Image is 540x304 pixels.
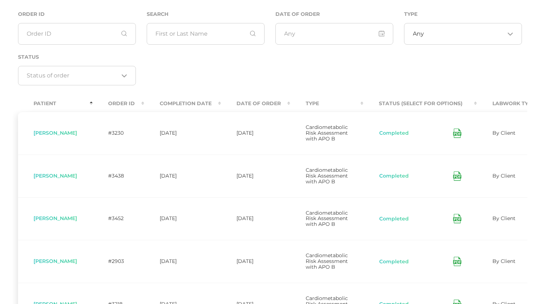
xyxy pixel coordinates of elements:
[18,11,45,17] label: Order ID
[18,54,39,60] label: Status
[93,197,144,240] td: #3452
[147,11,168,17] label: Search
[221,95,290,112] th: Date Of Order : activate to sort column ascending
[221,240,290,283] td: [DATE]
[18,66,136,85] div: Search for option
[492,215,515,222] span: By Client
[290,95,363,112] th: Type : activate to sort column ascending
[27,72,119,79] input: Search for option
[306,252,348,270] span: Cardiometabolic Risk Assessment with APO B
[221,155,290,197] td: [DATE]
[306,167,348,185] span: Cardiometabolic Risk Assessment with APO B
[404,11,417,17] label: Type
[275,11,320,17] label: Date of Order
[144,197,221,240] td: [DATE]
[275,23,393,45] input: Any
[379,130,409,137] button: Completed
[18,95,93,112] th: Patient : activate to sort column descending
[34,130,77,136] span: [PERSON_NAME]
[306,210,348,228] span: Cardiometabolic Risk Assessment with APO B
[413,30,424,37] span: Any
[379,173,409,180] button: Completed
[424,30,505,37] input: Search for option
[221,112,290,155] td: [DATE]
[93,95,144,112] th: Order ID : activate to sort column ascending
[306,124,348,142] span: Cardiometabolic Risk Assessment with APO B
[144,112,221,155] td: [DATE]
[93,112,144,155] td: #3230
[379,258,409,265] button: Completed
[363,95,477,112] th: Status (Select for Options) : activate to sort column ascending
[492,258,515,264] span: By Client
[492,130,515,136] span: By Client
[93,155,144,197] td: #3438
[144,240,221,283] td: [DATE]
[18,23,136,45] input: Order ID
[147,23,265,45] input: First or Last Name
[144,155,221,197] td: [DATE]
[34,215,77,222] span: [PERSON_NAME]
[404,23,522,45] div: Search for option
[221,197,290,240] td: [DATE]
[379,215,409,223] button: Completed
[34,258,77,264] span: [PERSON_NAME]
[492,173,515,179] span: By Client
[34,173,77,179] span: [PERSON_NAME]
[144,95,221,112] th: Completion Date : activate to sort column ascending
[93,240,144,283] td: #2903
